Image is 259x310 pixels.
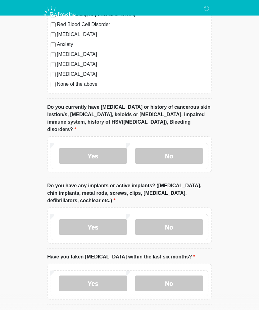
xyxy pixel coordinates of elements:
label: Do you currently have [MEDICAL_DATA] or history of cancerous skin lestion/s, [MEDICAL_DATA], kelo... [47,103,212,133]
label: Have you taken [MEDICAL_DATA] within the last six months? [47,253,195,261]
label: [MEDICAL_DATA] [57,31,208,38]
label: No [135,276,203,291]
input: None of the above [51,82,56,87]
input: [MEDICAL_DATA] [51,52,56,57]
input: [MEDICAL_DATA] [51,62,56,67]
label: Yes [59,148,127,164]
label: No [135,219,203,235]
label: No [135,148,203,164]
label: Yes [59,276,127,291]
label: [MEDICAL_DATA] [57,51,208,58]
label: None of the above [57,80,208,88]
label: Anxiety [57,41,208,48]
label: [MEDICAL_DATA] [57,61,208,68]
input: [MEDICAL_DATA] [51,32,56,37]
label: [MEDICAL_DATA] [57,71,208,78]
img: Refresh RX Logo [41,5,79,25]
input: Anxiety [51,42,56,47]
label: Do you have any implants or active implants? ([MEDICAL_DATA], chin implants, metal rods, screws, ... [47,182,212,204]
input: [MEDICAL_DATA] [51,72,56,77]
label: Yes [59,219,127,235]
